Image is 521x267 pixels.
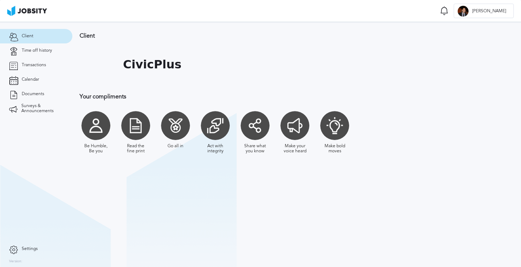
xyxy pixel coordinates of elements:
[123,144,148,154] div: Read the fine print
[9,259,22,264] label: Version:
[168,144,183,149] div: Go all in
[458,6,469,17] div: P
[123,58,182,71] h1: CivicPlus
[322,144,347,154] div: Make bold moves
[22,92,44,97] span: Documents
[469,9,510,14] span: [PERSON_NAME]
[83,144,109,154] div: Be Humble, Be you
[242,144,268,154] div: Share what you know
[454,4,514,18] button: P[PERSON_NAME]
[22,34,33,39] span: Client
[7,6,47,16] img: ab4bad089aa723f57921c736e9817d99.png
[22,48,52,53] span: Time off history
[22,246,38,251] span: Settings
[203,144,228,154] div: Act with integrity
[22,63,46,68] span: Transactions
[22,77,39,82] span: Calendar
[80,33,472,39] h3: Client
[282,144,308,154] div: Make your voice heard
[21,103,63,114] span: Surveys & Announcements
[80,93,472,100] h3: Your compliments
